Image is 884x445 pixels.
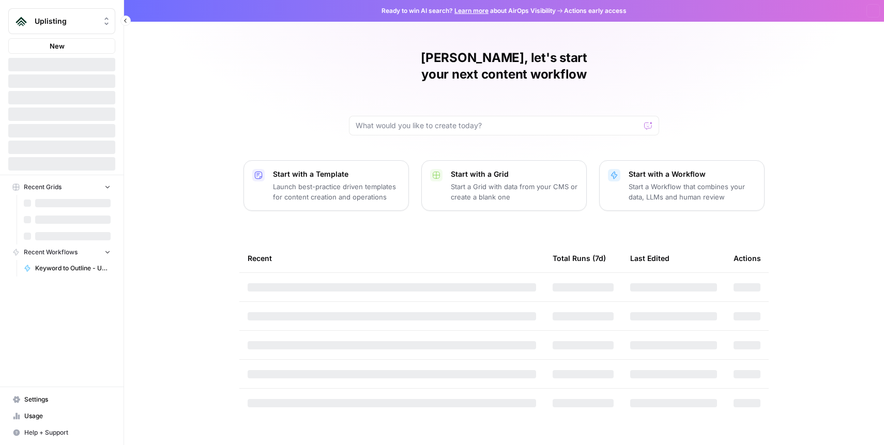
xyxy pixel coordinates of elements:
[35,264,111,273] span: Keyword to Outline - Uplisting
[421,160,587,211] button: Start with a GridStart a Grid with data from your CMS or create a blank one
[8,244,115,260] button: Recent Workflows
[451,181,578,202] p: Start a Grid with data from your CMS or create a blank one
[630,244,669,272] div: Last Edited
[734,244,761,272] div: Actions
[8,179,115,195] button: Recent Grids
[24,395,111,404] span: Settings
[349,50,659,83] h1: [PERSON_NAME], let's start your next content workflow
[8,391,115,408] a: Settings
[24,182,62,192] span: Recent Grids
[50,41,65,51] span: New
[451,169,578,179] p: Start with a Grid
[35,16,97,26] span: Uplisting
[8,8,115,34] button: Workspace: Uplisting
[24,411,111,421] span: Usage
[599,160,765,211] button: Start with a WorkflowStart a Workflow that combines your data, LLMs and human review
[553,244,606,272] div: Total Runs (7d)
[356,120,640,131] input: What would you like to create today?
[8,424,115,441] button: Help + Support
[12,12,31,30] img: Uplisting Logo
[243,160,409,211] button: Start with a TemplateLaunch best-practice driven templates for content creation and operations
[24,248,78,257] span: Recent Workflows
[8,38,115,54] button: New
[8,408,115,424] a: Usage
[629,169,756,179] p: Start with a Workflow
[273,181,400,202] p: Launch best-practice driven templates for content creation and operations
[248,244,536,272] div: Recent
[629,181,756,202] p: Start a Workflow that combines your data, LLMs and human review
[19,260,115,277] a: Keyword to Outline - Uplisting
[454,7,489,14] a: Learn more
[273,169,400,179] p: Start with a Template
[382,6,556,16] span: Ready to win AI search? about AirOps Visibility
[564,6,627,16] span: Actions early access
[24,428,111,437] span: Help + Support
